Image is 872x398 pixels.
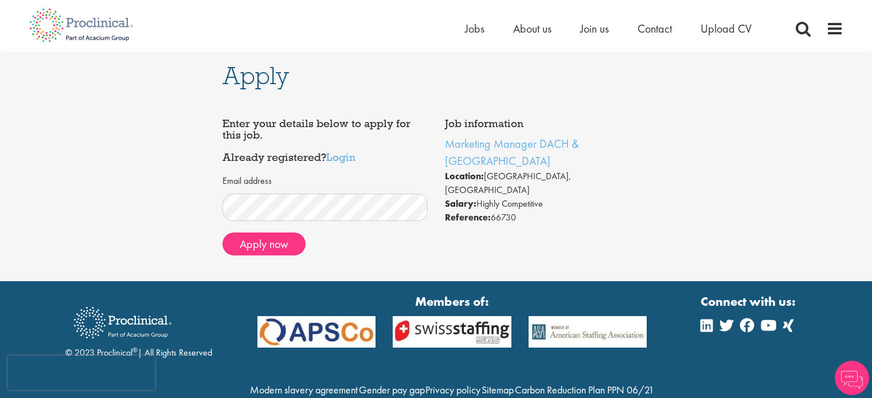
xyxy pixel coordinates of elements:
a: Carbon Reduction Plan PPN 06/21 [515,383,654,396]
a: Join us [580,21,609,36]
a: Gender pay gap [359,383,425,396]
img: Proclinical Recruitment [65,299,180,346]
button: Apply now [222,233,306,255]
a: Jobs [465,21,484,36]
img: APSCo [384,316,520,348]
a: Modern slavery agreement [250,383,358,396]
a: About us [513,21,552,36]
img: APSCo [520,316,656,348]
strong: Location: [445,170,484,182]
span: Apply [222,60,289,91]
label: Email address [222,175,272,188]
a: Login [326,150,355,164]
h4: Job information [445,118,650,129]
li: Highly Competitive [445,197,650,211]
img: APSCo [249,316,385,348]
img: Chatbot [835,361,869,395]
h4: Enter your details below to apply for this job. Already registered? [222,118,428,163]
a: Privacy policy [425,383,480,396]
li: 66730 [445,211,650,224]
strong: Reference: [445,211,491,223]
strong: Connect with us: [701,293,798,310]
a: Marketing Manager DACH & [GEOGRAPHIC_DATA] [445,136,579,168]
strong: Salary: [445,198,476,210]
div: © 2023 Proclinical | All Rights Reserved [65,298,212,360]
iframe: reCAPTCHA [8,356,155,390]
li: [GEOGRAPHIC_DATA], [GEOGRAPHIC_DATA] [445,170,650,197]
strong: Members of: [257,293,647,310]
sup: ® [132,345,138,354]
a: Sitemap [482,383,514,396]
a: Upload CV [701,21,752,36]
a: Contact [638,21,672,36]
